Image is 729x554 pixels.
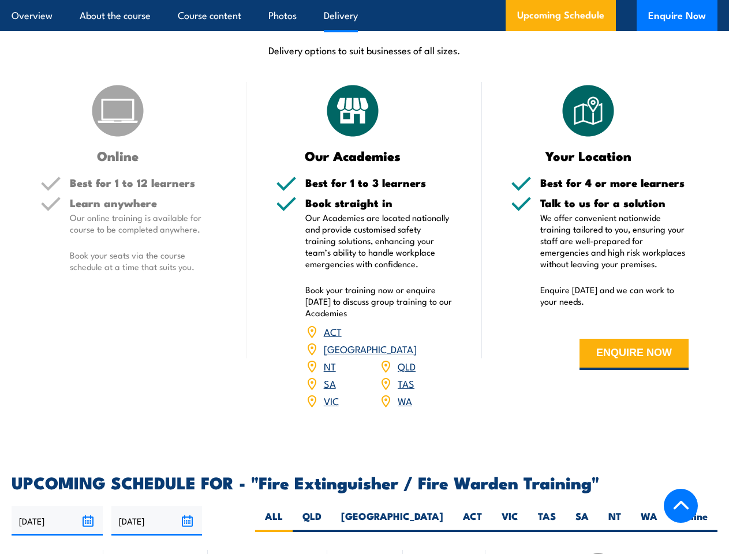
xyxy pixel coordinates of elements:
[540,212,689,269] p: We offer convenient nationwide training tailored to you, ensuring your staff are well-prepared fo...
[398,394,412,407] a: WA
[111,506,203,536] input: To date
[305,177,454,188] h5: Best for 1 to 3 learners
[70,249,218,272] p: Book your seats via the course schedule at a time that suits you.
[599,510,631,532] label: NT
[511,149,666,162] h3: Your Location
[324,376,336,390] a: SA
[528,510,566,532] label: TAS
[331,510,453,532] label: [GEOGRAPHIC_DATA]
[398,359,416,373] a: QLD
[540,177,689,188] h5: Best for 4 or more learners
[398,376,414,390] a: TAS
[667,510,717,532] label: Online
[305,197,454,208] h5: Book straight in
[293,510,331,532] label: QLD
[12,43,717,57] p: Delivery options to suit businesses of all sizes.
[70,197,218,208] h5: Learn anywhere
[540,197,689,208] h5: Talk to us for a solution
[305,212,454,269] p: Our Academies are located nationally and provide customised safety training solutions, enhancing ...
[324,394,339,407] a: VIC
[12,506,103,536] input: From date
[70,212,218,235] p: Our online training is available for course to be completed anywhere.
[580,339,689,370] button: ENQUIRE NOW
[453,510,492,532] label: ACT
[305,284,454,319] p: Book your training now or enquire [DATE] to discuss group training to our Academies
[324,359,336,373] a: NT
[40,149,195,162] h3: Online
[276,149,431,162] h3: Our Academies
[12,474,717,489] h2: UPCOMING SCHEDULE FOR - "Fire Extinguisher / Fire Warden Training"
[566,510,599,532] label: SA
[324,324,342,338] a: ACT
[324,342,417,355] a: [GEOGRAPHIC_DATA]
[540,284,689,307] p: Enquire [DATE] and we can work to your needs.
[70,177,218,188] h5: Best for 1 to 12 learners
[492,510,528,532] label: VIC
[255,510,293,532] label: ALL
[631,510,667,532] label: WA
